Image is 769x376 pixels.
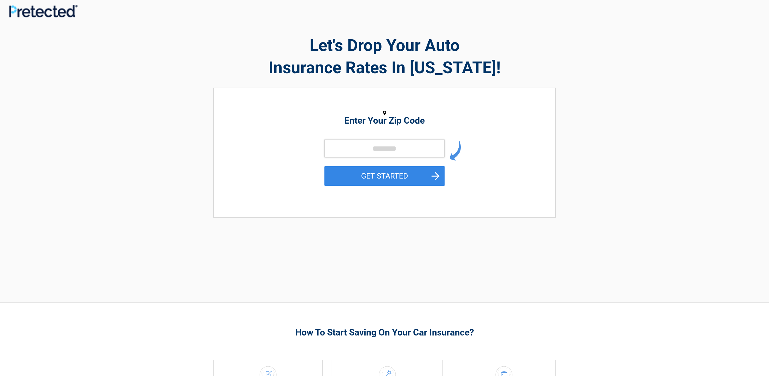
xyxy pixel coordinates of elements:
img: Main Logo [9,5,78,17]
img: arrow [449,140,461,161]
h2: Enter Your Zip Code [247,117,522,124]
button: GET STARTED [324,166,445,186]
h3: How To Start Saving On Your Car Insurance? [213,326,556,338]
h2: Let's Drop Your Auto Insurance Rates In [US_STATE]! [213,34,556,79]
